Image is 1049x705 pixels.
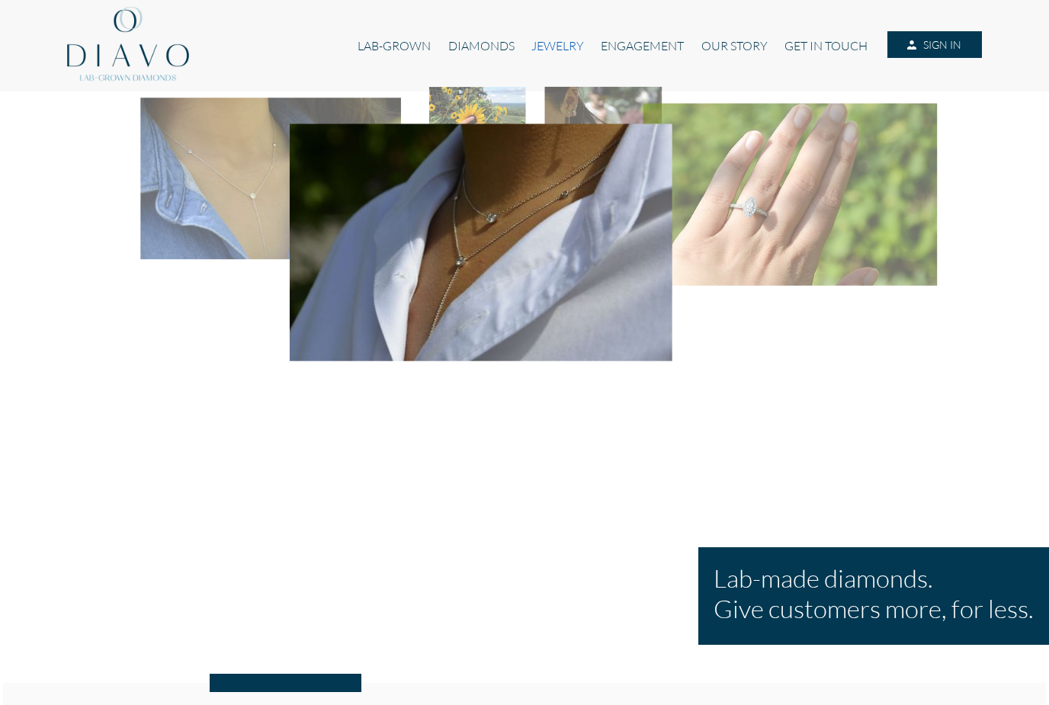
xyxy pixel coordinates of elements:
[776,31,876,60] a: GET IN TOUCH
[714,562,1034,623] h1: Lab-made diamonds. Give customers more, for less.
[349,31,439,60] a: LAB-GROWN
[973,629,1031,687] iframe: Drift Widget Chat Controller
[523,31,592,60] a: JEWELRY
[592,31,692,60] a: ENGAGEMENT
[429,87,526,146] img: Diavo Lab-grown diamond ring
[440,31,523,60] a: DIAMONDS
[693,31,776,60] a: OUR STORY
[140,98,401,259] img: Diavo Lab-grown diamond necklace
[887,31,982,59] a: SIGN IN
[735,470,1040,638] iframe: Drift Widget Chat Window
[643,104,938,286] img: Diavo Lab-grown diamond Ring
[545,87,662,159] img: Diavo Lab-grown diamond earrings
[290,124,672,361] img: Diavo Lab-grown diamond necklace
